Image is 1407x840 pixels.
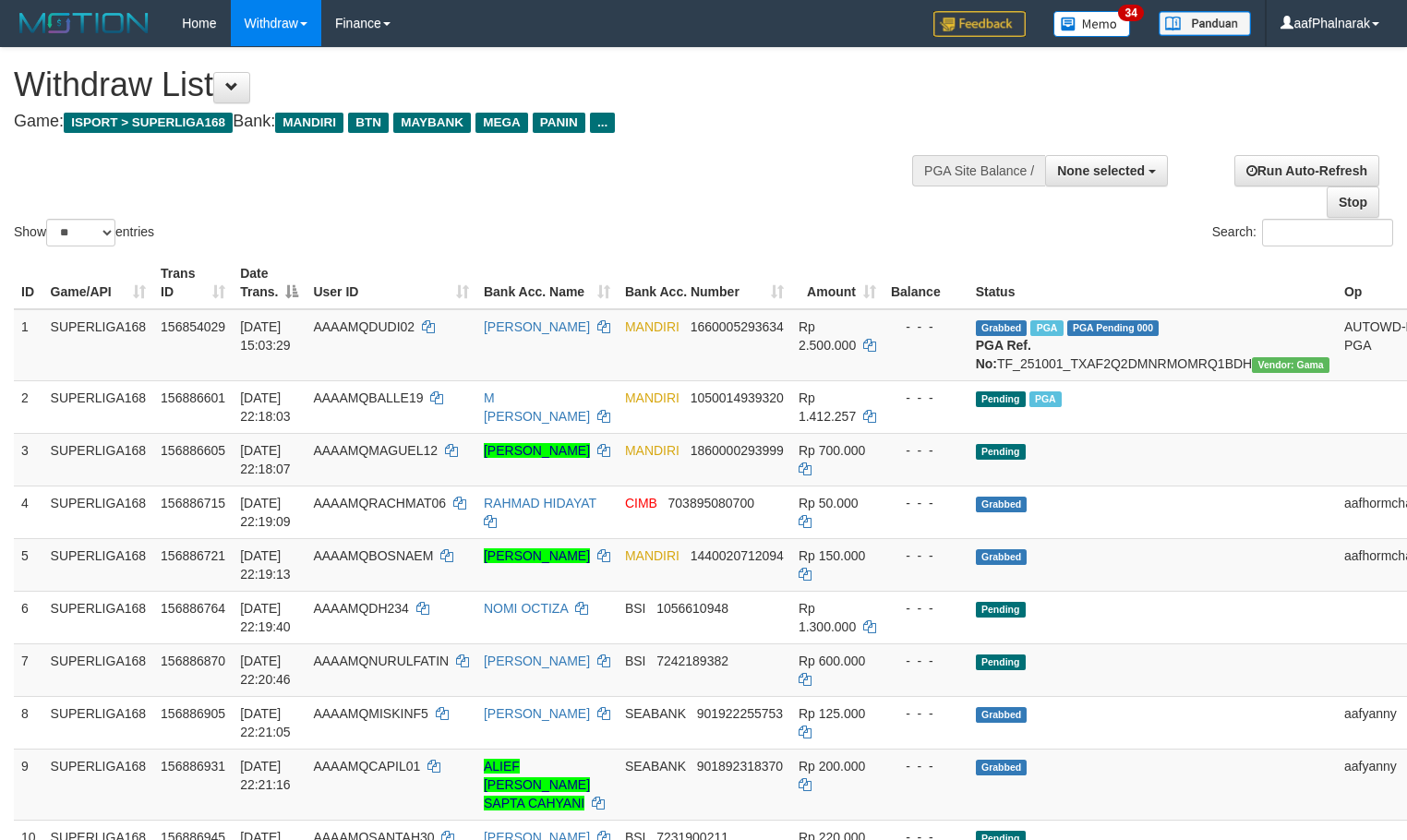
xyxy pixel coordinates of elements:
span: Rp 150.000 [799,548,865,563]
span: MANDIRI [625,548,679,563]
div: - - - [891,546,961,565]
span: AAAAMQMISKINF5 [313,706,427,721]
span: 156886931 [161,759,225,774]
span: Rp 700.000 [799,443,865,458]
span: Grabbed [976,760,1028,775]
td: 2 [14,380,43,433]
b: PGA Ref. No: [976,338,1031,371]
span: AAAAMQBOSNAEM [313,548,433,563]
span: 156886764 [161,601,225,616]
span: Pending [976,444,1026,460]
td: SUPERLIGA168 [43,591,154,643]
a: M [PERSON_NAME] [484,390,590,424]
span: Rp 600.000 [799,654,865,668]
span: 34 [1118,5,1143,21]
a: NOMI OCTIZA [484,601,568,616]
span: Vendor URL: https://trx31.1velocity.biz [1252,357,1329,373]
span: Grabbed [976,549,1028,565]
span: AAAAMQDH234 [313,601,408,616]
th: Bank Acc. Name: activate to sort column ascending [476,257,618,309]
td: 3 [14,433,43,486]
span: Grabbed [976,320,1028,336]
th: ID [14,257,43,309]
td: SUPERLIGA168 [43,749,154,820]
span: [DATE] 22:19:40 [240,601,291,634]
a: Run Auto-Refresh [1234,155,1379,186]
span: [DATE] 15:03:29 [240,319,291,353]
span: [DATE] 22:19:13 [240,548,291,582]
span: [DATE] 22:18:03 [240,390,291,424]
div: PGA Site Balance / [912,155,1045,186]
span: AAAAMQBALLE19 [313,390,423,405]
td: SUPERLIGA168 [43,433,154,486]
span: 156886605 [161,443,225,458]
span: AAAAMQRACHMAT06 [313,496,446,510]
th: Balance [884,257,968,309]
div: - - - [891,652,961,670]
h4: Game: Bank: [14,113,920,131]
span: PANIN [533,113,585,133]
span: [DATE] 22:20:46 [240,654,291,687]
span: Pending [976,602,1026,618]
div: - - - [891,389,961,407]
td: 6 [14,591,43,643]
span: 156886721 [161,548,225,563]
span: 156854029 [161,319,225,334]
span: MAYBANK [393,113,471,133]
th: Date Trans.: activate to sort column descending [233,257,306,309]
span: Copy 703895080700 to clipboard [668,496,754,510]
span: Rp 200.000 [799,759,865,774]
th: Game/API: activate to sort column ascending [43,257,154,309]
h1: Withdraw List [14,66,920,103]
span: 156886870 [161,654,225,668]
span: MANDIRI [625,319,679,334]
span: Rp 125.000 [799,706,865,721]
span: Marked by aafsoycanthlai [1030,320,1063,336]
span: [DATE] 22:21:05 [240,706,291,739]
span: Copy 901922255753 to clipboard [697,706,783,721]
span: Copy 7242189382 to clipboard [656,654,728,668]
span: None selected [1057,163,1145,178]
span: 156886905 [161,706,225,721]
th: Amount: activate to sort column ascending [791,257,884,309]
td: SUPERLIGA168 [43,380,154,433]
span: Copy 1860000293999 to clipboard [691,443,784,458]
th: Status [968,257,1337,309]
td: 5 [14,538,43,591]
th: Trans ID: activate to sort column ascending [153,257,233,309]
div: - - - [891,441,961,460]
td: TF_251001_TXAF2Q2DMNRMOMRQ1BDH [968,309,1337,381]
td: 8 [14,696,43,749]
td: 7 [14,643,43,696]
span: BSI [625,654,646,668]
a: Stop [1327,186,1379,218]
td: 1 [14,309,43,381]
a: [PERSON_NAME] [484,654,590,668]
span: SEABANK [625,706,686,721]
span: AAAAMQDUDI02 [313,319,415,334]
td: SUPERLIGA168 [43,643,154,696]
span: Copy 1440020712094 to clipboard [691,548,784,563]
span: Copy 1056610948 to clipboard [656,601,728,616]
span: Copy 1660005293634 to clipboard [691,319,784,334]
td: SUPERLIGA168 [43,538,154,591]
img: Feedback.jpg [933,11,1026,37]
td: SUPERLIGA168 [43,696,154,749]
span: [DATE] 22:21:16 [240,759,291,792]
div: - - - [891,318,961,336]
span: MANDIRI [625,390,679,405]
div: - - - [891,494,961,512]
img: panduan.png [1159,11,1251,36]
span: BTN [348,113,389,133]
select: Showentries [46,219,115,246]
span: 156886601 [161,390,225,405]
span: Pending [976,654,1026,670]
span: MEGA [475,113,528,133]
div: - - - [891,704,961,723]
td: 4 [14,486,43,538]
span: AAAAMQCAPIL01 [313,759,420,774]
span: Rp 2.500.000 [799,319,856,353]
span: Rp 50.000 [799,496,859,510]
span: MANDIRI [275,113,343,133]
label: Search: [1212,219,1393,246]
